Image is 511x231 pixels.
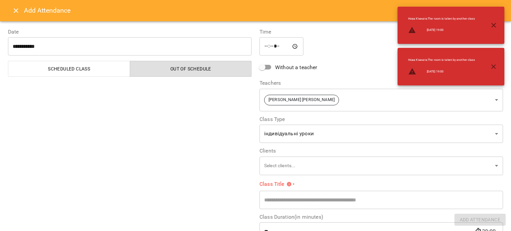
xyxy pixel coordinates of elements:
svg: Please specify class title or select clients [286,181,292,187]
h6: Add Attendance [24,5,503,16]
p: Select clients... [264,163,492,169]
div: індивідуальні уроки [259,125,503,143]
div: Select clients... [259,156,503,175]
label: Time [259,29,503,35]
span: Class Title [259,181,292,187]
li: [DATE] 19:00 [403,65,480,78]
span: Out of Schedule [134,65,248,73]
div: [PERSON_NAME] [PERSON_NAME] [259,88,503,111]
button: Out of Schedule [130,61,252,77]
li: [DATE] 19:00 [403,24,480,37]
label: Date [8,29,252,35]
li: Нова Кімната : The room is taken by another class [403,55,480,65]
li: Нова Кімната : The room is taken by another class [403,14,480,24]
label: Class Duration(in minutes) [259,214,503,220]
label: Clients [259,148,503,154]
span: [PERSON_NAME] [PERSON_NAME] [264,97,339,103]
label: Teachers [259,80,503,86]
button: Scheduled class [8,61,130,77]
button: Close [8,3,24,19]
span: Without a teacher [275,63,317,71]
label: Class Type [259,117,503,122]
span: Scheduled class [12,65,126,73]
